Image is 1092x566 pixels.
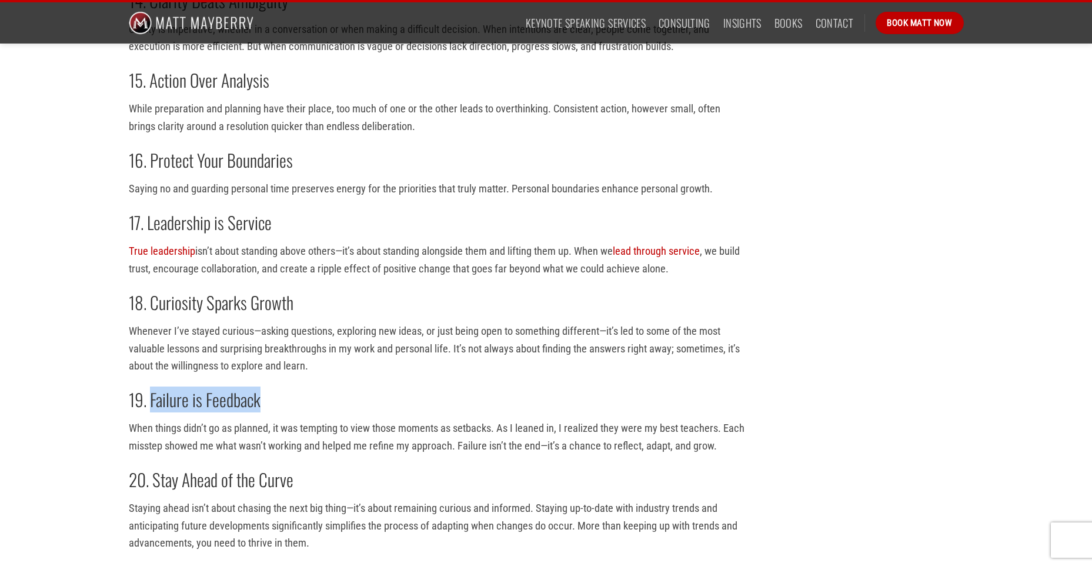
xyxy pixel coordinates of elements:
strong: 16. Protect Your Boundaries [129,147,293,173]
a: Book Matt Now [876,12,963,34]
a: Contact [816,12,854,34]
p: While preparation and planning have their place, too much of one or the other leads to overthinki... [129,100,746,135]
a: lead through service [613,245,700,257]
a: Keynote Speaking Services [526,12,646,34]
a: True leadership [129,245,195,257]
strong: 17. Leadership is Service [129,209,272,235]
span: Book Matt Now [887,16,952,30]
strong: 19. Failure is Feedback [129,387,261,412]
p: Saying no and guarding personal time preserves energy for the priorities that truly matter. Perso... [129,180,746,197]
a: Consulting [659,12,710,34]
img: Matt Mayberry [129,2,254,44]
a: Books [774,12,803,34]
a: Insights [723,12,762,34]
p: When things didn’t go as planned, it was tempting to view those moments as setbacks. As I leaned ... [129,419,746,454]
strong: 15. Action Over Analysis [129,67,269,93]
p: Staying ahead isn’t about chasing the next big thing—it’s about remaining curious and informed. S... [129,500,746,551]
p: Whenever I’ve stayed curious—asking questions, exploring new ideas, or just being open to somethi... [129,322,746,374]
strong: 20. Stay Ahead of the Curve [129,467,293,492]
strong: 18. Curiosity Sparks Growth [129,289,293,315]
p: isn’t about standing above others—it’s about standing alongside them and lifting them up. When we... [129,242,746,277]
